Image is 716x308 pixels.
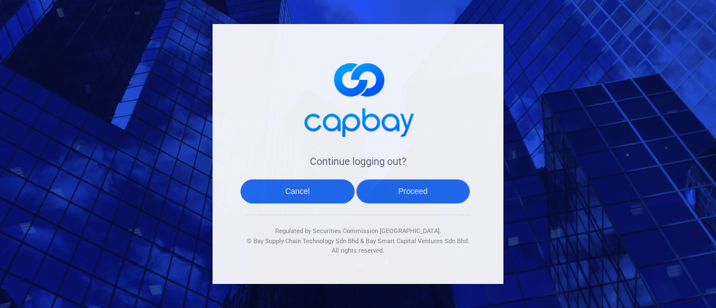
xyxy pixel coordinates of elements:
button: Cancel [241,179,355,203]
span: © Bay Supply Chain Technology Sdn Bhd [247,238,359,245]
img: logo [296,52,420,144]
h4: Continue logging out? [246,155,470,168]
span: Bay Smart Capital Ventures Sdn Bhd. [366,238,469,245]
div: Regulated by Securities Commission [GEOGRAPHIC_DATA]. & All rights reserved. [246,215,470,256]
button: Proceed [356,179,470,203]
